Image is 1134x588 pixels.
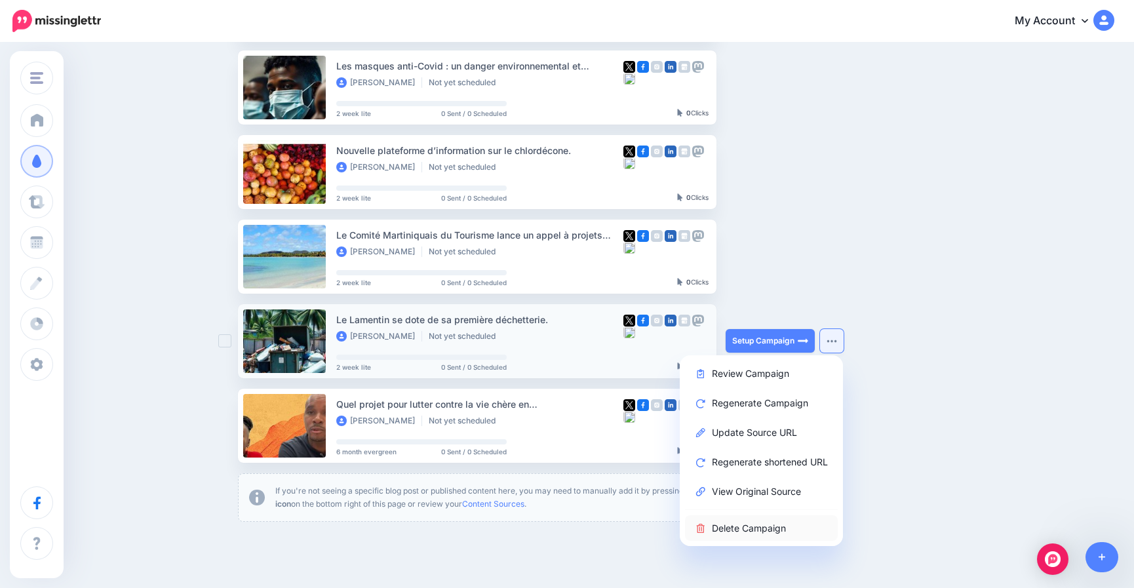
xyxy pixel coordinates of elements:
img: linkedin-square.png [665,61,676,73]
img: linkedin-square.png [665,230,676,242]
img: menu.png [30,72,43,84]
img: bluesky-grey-square.png [623,326,635,338]
b: + icon [275,486,703,509]
img: pointer-grey-darker.png [677,363,683,370]
li: Not yet scheduled [429,331,502,342]
img: instagram-grey-square.png [651,61,663,73]
img: bluesky-grey-square.png [623,73,635,85]
img: mastodon-grey-square.png [692,230,704,242]
p: If you're not seeing a specific blog post or published content here, you may need to manually add... [275,484,705,511]
b: 0 [686,278,691,286]
img: bluesky-grey-square.png [623,242,635,254]
span: 0 Sent / 0 Scheduled [441,364,507,370]
a: Delete Campaign [685,515,838,541]
li: Not yet scheduled [429,246,502,257]
li: [PERSON_NAME] [336,331,422,342]
li: [PERSON_NAME] [336,416,422,426]
img: google_business-grey-square.png [678,315,690,326]
li: [PERSON_NAME] [336,162,422,172]
img: google_business-grey-square.png [678,230,690,242]
a: Setup Campaign [726,329,815,353]
span: 2 week lite [336,364,371,370]
img: google_business-grey-square.png [678,61,690,73]
div: Les masques anti-Covid : un danger environnemental et sanitaire. [336,58,623,73]
img: Missinglettr [12,10,101,32]
img: facebook-square.png [637,315,649,326]
div: Clicks [677,194,709,202]
img: linkedin-square.png [665,315,676,326]
li: Not yet scheduled [429,77,502,88]
span: 2 week lite [336,195,371,201]
img: twitter-square.png [623,146,635,157]
img: facebook-square.png [637,146,649,157]
li: [PERSON_NAME] [336,246,422,257]
img: twitter-square.png [623,315,635,326]
div: Clicks [677,109,709,117]
img: mastodon-grey-square.png [692,315,704,326]
li: Not yet scheduled [429,162,502,172]
img: pointer-grey-darker.png [677,447,683,455]
img: twitter-square.png [623,230,635,242]
img: instagram-grey-square.png [651,399,663,411]
li: Not yet scheduled [429,416,502,426]
li: [PERSON_NAME] [336,77,422,88]
img: instagram-grey-square.png [651,315,663,326]
img: google_business-grey-square.png [678,146,690,157]
img: mastodon-grey-square.png [692,146,704,157]
div: Le Lamentin se dote de sa première déchetterie. [336,312,623,327]
img: pointer-grey-darker.png [677,278,683,286]
div: Clicks [677,279,709,286]
img: info-circle-grey.png [249,490,265,505]
a: View Original Source [685,479,838,504]
img: linkedin-square.png [665,146,676,157]
div: Quel projet pour lutter contre la vie chère en [GEOGRAPHIC_DATA]. [336,397,623,412]
img: dots.png [827,339,837,343]
a: Regenerate shortened URL [685,449,838,475]
img: instagram-grey-square.png [651,146,663,157]
img: pointer-grey-darker.png [677,193,683,201]
a: My Account [1002,5,1114,37]
span: 2 week lite [336,279,371,286]
div: Nouvelle plateforme d’information sur le chlordécone. [336,143,623,158]
img: bluesky-grey-square.png [623,157,635,169]
div: Open Intercom Messenger [1037,543,1068,575]
span: 0 Sent / 0 Scheduled [441,448,507,455]
img: twitter-square.png [623,399,635,411]
a: Content Sources [462,499,524,509]
div: Le Comité Martiniquais du Tourisme lance un appel à projets culturels. [336,227,623,243]
span: 6 month evergreen [336,448,397,455]
span: 0 Sent / 0 Scheduled [441,110,507,117]
img: instagram-grey-square.png [651,230,663,242]
img: google_business-grey-square.png [678,399,690,411]
img: twitter-square.png [623,61,635,73]
img: mastodon-grey-square.png [692,61,704,73]
img: facebook-square.png [637,399,649,411]
img: pointer-grey-darker.png [677,109,683,117]
a: Review Campaign [685,361,838,386]
div: Clicks [677,448,709,456]
img: facebook-square.png [637,61,649,73]
img: linkedin-square.png [665,399,676,411]
a: Regenerate Campaign [685,390,838,416]
b: 0 [686,109,691,117]
span: 0 Sent / 0 Scheduled [441,279,507,286]
img: facebook-square.png [637,230,649,242]
div: Clicks [677,363,709,371]
span: 0 Sent / 0 Scheduled [441,195,507,201]
img: bluesky-grey-square.png [623,411,635,423]
a: Update Source URL [685,420,838,445]
b: 0 [686,193,691,201]
img: arrow-long-right-white.png [798,336,808,346]
span: 2 week lite [336,110,371,117]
